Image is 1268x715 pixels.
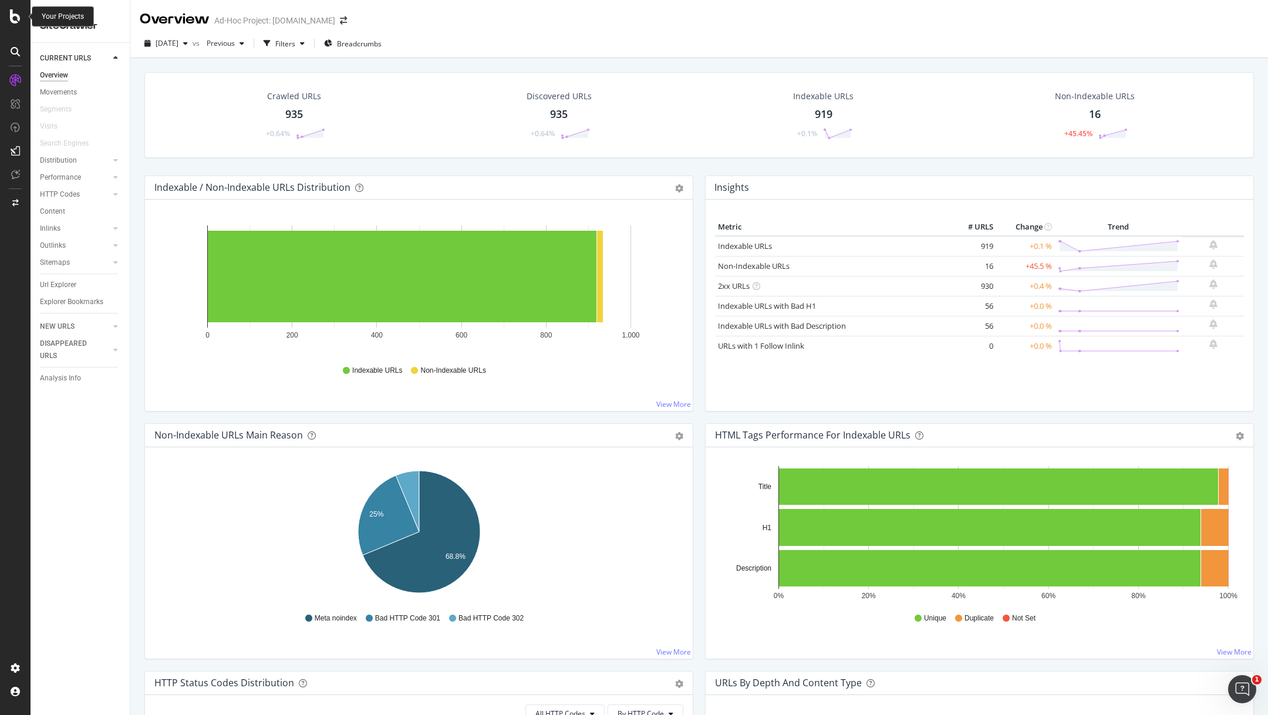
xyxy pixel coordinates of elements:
[949,296,996,316] td: 56
[154,466,684,602] svg: A chart.
[949,316,996,336] td: 56
[949,218,996,236] th: # URLS
[1041,592,1055,600] text: 60%
[1217,647,1252,657] a: View More
[952,592,966,600] text: 40%
[315,613,357,623] span: Meta noindex
[1209,259,1218,269] div: bell-plus
[40,69,68,82] div: Overview
[949,256,996,276] td: 16
[40,257,70,269] div: Sitemaps
[275,39,295,49] div: Filters
[369,510,383,518] text: 25%
[420,366,485,376] span: Non-Indexable URLs
[996,236,1055,257] td: +0.1 %
[371,331,383,339] text: 400
[1209,319,1218,329] div: bell-plus
[337,39,382,49] span: Breadcrumbs
[1131,592,1145,600] text: 80%
[40,257,110,269] a: Sitemaps
[527,90,592,102] div: Discovered URLs
[40,321,75,333] div: NEW URLS
[156,38,178,48] span: 2025 Sep. 2nd
[1236,432,1244,440] div: gear
[40,372,122,385] a: Analysis Info
[193,38,202,48] span: vs
[996,316,1055,336] td: +0.0 %
[319,34,386,53] button: Breadcrumbs
[924,613,946,623] span: Unique
[40,296,103,308] div: Explorer Bookmarks
[40,372,81,385] div: Analysis Info
[718,321,846,331] a: Indexable URLs with Bad Description
[214,15,335,26] div: Ad-Hoc Project: [DOMAIN_NAME]
[949,336,996,356] td: 0
[793,90,854,102] div: Indexable URLs
[40,52,91,65] div: CURRENT URLS
[718,281,750,291] a: 2xx URLs
[675,680,683,688] div: gear
[202,38,235,48] span: Previous
[40,154,110,167] a: Distribution
[40,240,66,252] div: Outlinks
[715,429,910,441] div: HTML Tags Performance for Indexable URLs
[656,399,691,409] a: View More
[40,69,122,82] a: Overview
[797,129,817,139] div: +0.1%
[40,240,110,252] a: Outlinks
[40,103,72,116] div: Segments
[1209,240,1218,249] div: bell-plus
[862,592,876,600] text: 20%
[446,552,466,561] text: 68.8%
[758,483,772,491] text: Title
[718,241,772,251] a: Indexable URLs
[154,181,350,193] div: Indexable / Non-Indexable URLs Distribution
[715,466,1245,602] div: A chart.
[1012,613,1036,623] span: Not Set
[1209,339,1218,349] div: bell-plus
[40,171,110,184] a: Performance
[285,107,303,122] div: 935
[1209,299,1218,309] div: bell-plus
[622,331,639,339] text: 1,000
[267,90,321,102] div: Crawled URLs
[40,188,80,201] div: HTTP Codes
[996,336,1055,356] td: +0.0 %
[154,677,294,689] div: HTTP Status Codes Distribution
[456,331,467,339] text: 600
[140,34,193,53] button: [DATE]
[40,205,122,218] a: Content
[965,613,994,623] span: Duplicate
[340,16,347,25] div: arrow-right-arrow-left
[1055,90,1135,102] div: Non-Indexable URLs
[40,279,122,291] a: Url Explorer
[154,218,684,355] svg: A chart.
[1209,279,1218,289] div: bell-plus
[40,154,77,167] div: Distribution
[286,331,298,339] text: 200
[458,613,524,623] span: Bad HTTP Code 302
[40,205,65,218] div: Content
[40,120,58,133] div: Visits
[996,296,1055,316] td: +0.0 %
[154,429,303,441] div: Non-Indexable URLs Main Reason
[675,184,683,193] div: gear
[949,276,996,296] td: 930
[1219,592,1237,600] text: 100%
[40,137,89,150] div: Search Engines
[40,296,122,308] a: Explorer Bookmarks
[815,107,832,122] div: 919
[675,432,683,440] div: gear
[718,301,816,311] a: Indexable URLs with Bad H1
[996,218,1055,236] th: Change
[718,261,790,271] a: Non-Indexable URLs
[40,137,100,150] a: Search Engines
[40,171,81,184] div: Performance
[1228,675,1256,703] iframe: Intercom live chat
[763,524,772,532] text: H1
[40,86,122,99] a: Movements
[40,52,110,65] a: CURRENT URLS
[1252,675,1262,684] span: 1
[715,218,949,236] th: Metric
[40,338,110,362] a: DISAPPEARED URLS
